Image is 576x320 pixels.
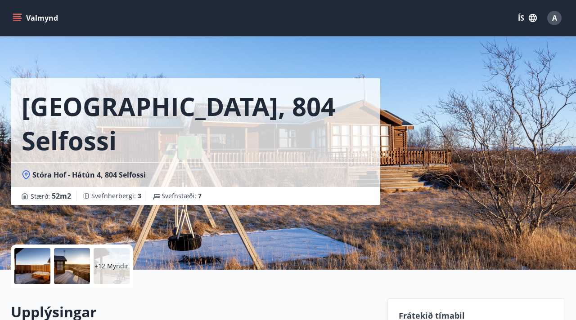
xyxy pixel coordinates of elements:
[32,170,146,180] span: Stóra Hof - Hátún 4, 804 Selfossi
[94,262,129,271] p: +12 Myndir
[552,13,557,23] span: A
[22,89,369,157] h1: [GEOGRAPHIC_DATA], 804 Selfossi
[91,191,141,200] span: Svefnherbergi :
[198,191,202,200] span: 7
[513,10,542,26] button: ÍS
[162,191,202,200] span: Svefnstæði :
[52,191,71,201] span: 52 m2
[11,10,62,26] button: menu
[138,191,141,200] span: 3
[31,191,71,201] span: Stærð :
[544,7,565,29] button: A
